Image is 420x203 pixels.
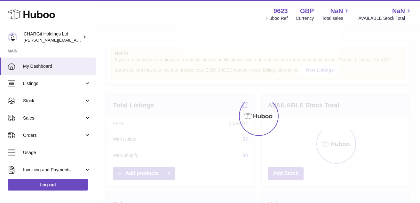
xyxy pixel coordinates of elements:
[23,98,84,104] span: Stock
[296,15,314,21] div: Currency
[273,7,288,15] strong: 9623
[23,81,84,87] span: Listings
[23,115,84,121] span: Sales
[300,7,314,15] strong: GBP
[266,15,288,21] div: Huboo Ref
[8,32,17,42] img: francesca@chargit.co.uk
[322,7,350,21] a: NaN Total sales
[23,132,84,138] span: Orders
[322,15,350,21] span: Total sales
[358,7,412,21] a: NaN AVAILABLE Stock Total
[392,7,405,15] span: NaN
[24,37,128,43] span: [PERSON_NAME][EMAIL_ADDRESS][DOMAIN_NAME]
[23,167,84,173] span: Invoicing and Payments
[330,7,343,15] span: NaN
[8,179,88,191] a: Log out
[358,15,412,21] span: AVAILABLE Stock Total
[23,63,91,69] span: My Dashboard
[23,150,91,156] span: Usage
[24,31,81,43] div: CHARGit Holdings Ltd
